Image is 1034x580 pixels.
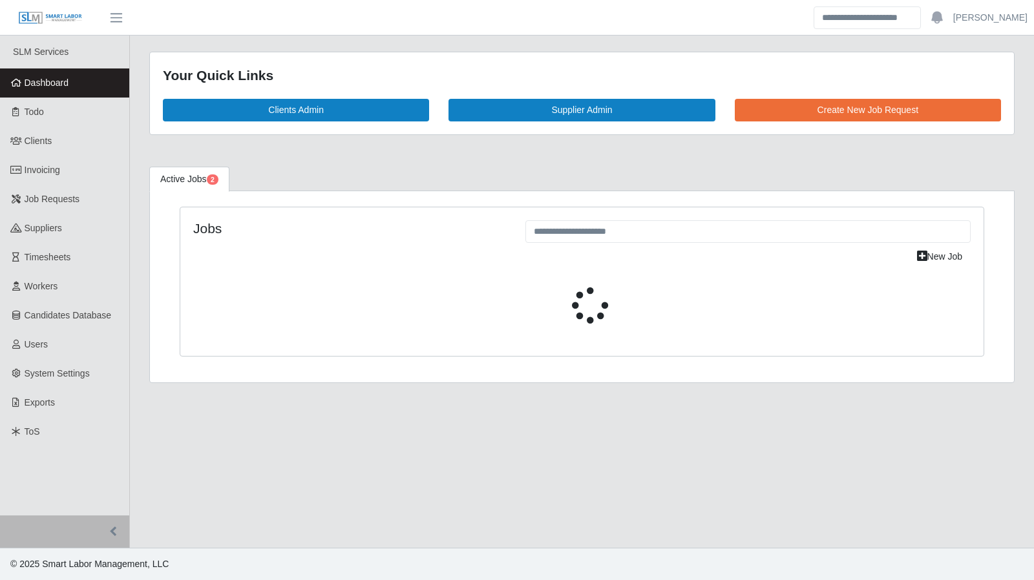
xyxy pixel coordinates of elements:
a: Create New Job Request [735,99,1001,121]
span: Timesheets [25,252,71,262]
span: © 2025 Smart Labor Management, LLC [10,559,169,569]
span: Workers [25,281,58,291]
span: Todo [25,107,44,117]
span: Suppliers [25,223,62,233]
a: Supplier Admin [448,99,715,121]
img: SLM Logo [18,11,83,25]
a: [PERSON_NAME] [953,11,1028,25]
a: New Job [909,245,971,268]
span: Users [25,339,48,349]
h4: Jobs [193,220,506,236]
span: SLM Services [13,47,69,57]
div: Your Quick Links [163,65,1001,86]
span: Candidates Database [25,310,112,320]
span: Pending Jobs [207,174,218,185]
span: ToS [25,426,40,437]
a: Active Jobs [149,167,229,192]
input: Search [814,6,921,29]
a: Clients Admin [163,99,429,121]
span: Clients [25,136,52,146]
span: Invoicing [25,165,60,175]
span: Dashboard [25,78,69,88]
span: Job Requests [25,194,80,204]
span: System Settings [25,368,90,378]
span: Exports [25,397,55,408]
